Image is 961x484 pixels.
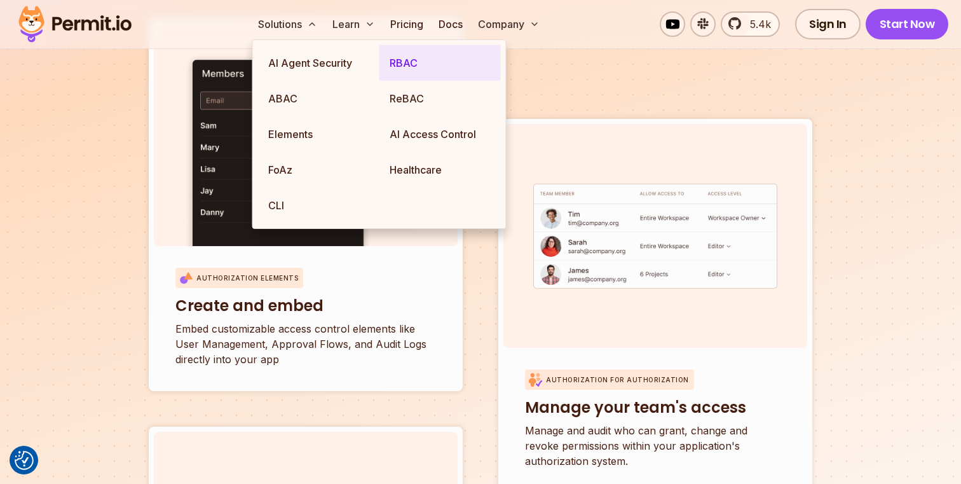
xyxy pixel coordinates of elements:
button: Company [473,11,545,37]
h3: Create and embed [175,296,436,316]
a: Authorization ElementsCreate and embedEmbed customizable access control elements like User Manage... [149,17,463,391]
a: AI Access Control [379,116,501,152]
p: Authorization Elements [196,273,298,283]
a: Healthcare [379,152,501,188]
a: CLI [258,188,379,223]
a: Sign In [795,9,861,39]
a: Pricing [385,11,428,37]
img: Revisit consent button [15,451,34,470]
h3: Manage your team's access [525,398,786,418]
a: FoAz [258,152,379,188]
a: 5.4k [721,11,780,37]
button: Consent Preferences [15,451,34,470]
button: Learn [327,11,380,37]
a: ABAC [258,81,379,116]
a: AI Agent Security [258,45,379,81]
p: Authorization for Authorization [546,375,689,385]
a: Docs [433,11,468,37]
span: 5.4k [742,17,771,32]
p: Manage and audit who can grant, change and revoke permissions within your application's authoriza... [525,423,786,469]
button: Solutions [253,11,322,37]
p: Embed customizable access control elements like User Management, Approval Flows, and Audit Logs d... [175,321,436,367]
a: ReBAC [379,81,501,116]
a: Start Now [866,9,949,39]
a: Elements [258,116,379,152]
img: Permit logo [13,3,137,46]
a: RBAC [379,45,501,81]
